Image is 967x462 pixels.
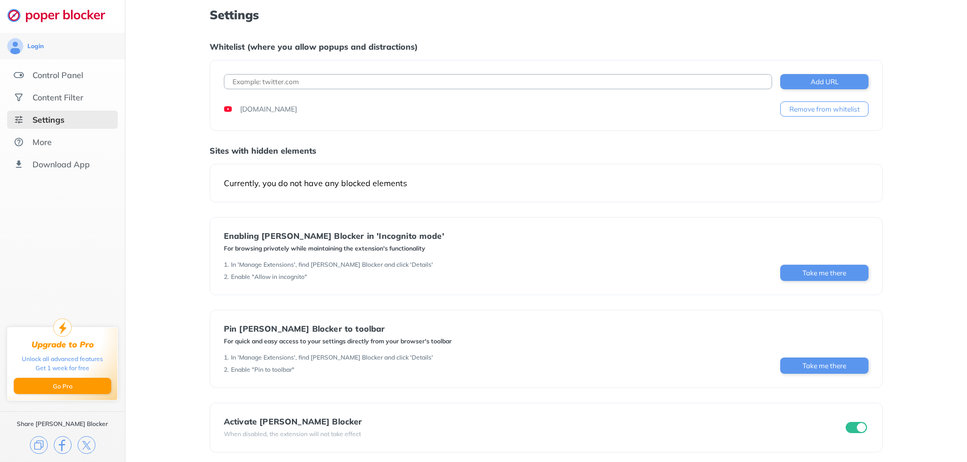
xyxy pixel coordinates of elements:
div: Get 1 week for free [36,364,89,373]
button: Remove from whitelist [780,101,869,117]
img: favicons [224,105,232,113]
button: Go Pro [14,378,111,394]
img: settings-selected.svg [14,115,24,125]
div: Control Panel [32,70,83,80]
div: Activate [PERSON_NAME] Blocker [224,417,362,426]
div: 1 . [224,261,229,269]
div: Currently, you do not have any blocked elements [224,178,869,188]
div: Enable "Allow in incognito" [231,273,307,281]
div: For browsing privately while maintaining the extension's functionality [224,244,444,253]
div: Whitelist (where you allow popups and distractions) [210,42,883,52]
img: social.svg [14,92,24,102]
div: More [32,137,52,147]
div: Settings [32,115,64,125]
div: Login [27,42,44,50]
img: logo-webpage.svg [7,8,116,22]
div: In 'Manage Extensions', find [PERSON_NAME] Blocker and click 'Details' [231,353,433,362]
button: Take me there [780,265,869,281]
div: [DOMAIN_NAME] [240,104,297,114]
img: facebook.svg [54,436,72,454]
div: Enable "Pin to toolbar" [231,366,294,374]
button: Take me there [780,358,869,374]
img: x.svg [78,436,95,454]
div: Unlock all advanced features [22,354,103,364]
img: upgrade-to-pro.svg [53,318,72,337]
div: Share [PERSON_NAME] Blocker [17,420,108,428]
div: Enabling [PERSON_NAME] Blocker in 'Incognito mode' [224,231,444,240]
img: copy.svg [30,436,48,454]
div: For quick and easy access to your settings directly from your browser's toolbar [224,337,452,345]
h1: Settings [210,8,883,21]
div: Upgrade to Pro [31,340,94,349]
div: 1 . [224,353,229,362]
div: Download App [32,159,90,169]
div: Sites with hidden elements [210,146,883,156]
div: In 'Manage Extensions', find [PERSON_NAME] Blocker and click 'Details' [231,261,433,269]
div: 2 . [224,273,229,281]
div: Content Filter [32,92,83,102]
img: download-app.svg [14,159,24,169]
div: 2 . [224,366,229,374]
img: about.svg [14,137,24,147]
button: Add URL [780,74,869,89]
div: Pin [PERSON_NAME] Blocker to toolbar [224,324,452,333]
img: features.svg [14,70,24,80]
input: Example: twitter.com [224,74,772,89]
div: When disabled, the extension will not take effect [224,430,362,438]
img: avatar.svg [7,38,23,54]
